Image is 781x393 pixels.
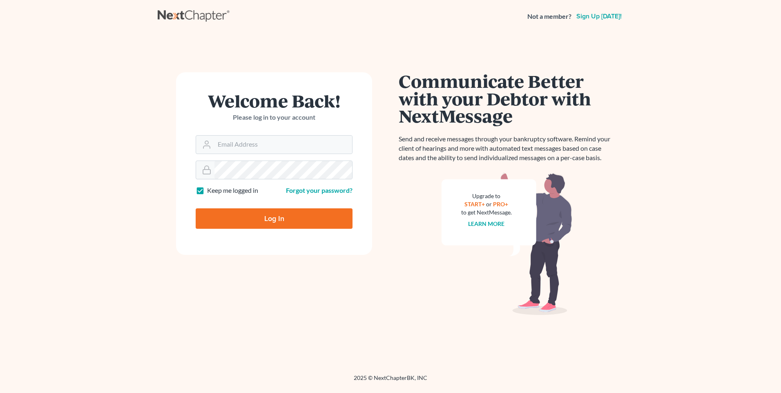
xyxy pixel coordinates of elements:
[461,208,512,217] div: to get NextMessage.
[214,136,352,154] input: Email Address
[207,186,258,195] label: Keep me logged in
[399,72,615,125] h1: Communicate Better with your Debtor with NextMessage
[286,186,353,194] a: Forgot your password?
[461,192,512,200] div: Upgrade to
[469,220,505,227] a: Learn more
[527,12,571,21] strong: Not a member?
[196,208,353,229] input: Log In
[196,113,353,122] p: Please log in to your account
[575,13,623,20] a: Sign up [DATE]!
[465,201,485,208] a: START+
[196,92,353,109] h1: Welcome Back!
[486,201,492,208] span: or
[158,374,623,389] div: 2025 © NextChapterBK, INC
[493,201,509,208] a: PRO+
[442,172,572,315] img: nextmessage_bg-59042aed3d76b12b5cd301f8e5b87938c9018125f34e5fa2b7a6b67550977c72.svg
[399,134,615,163] p: Send and receive messages through your bankruptcy software. Remind your client of hearings and mo...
